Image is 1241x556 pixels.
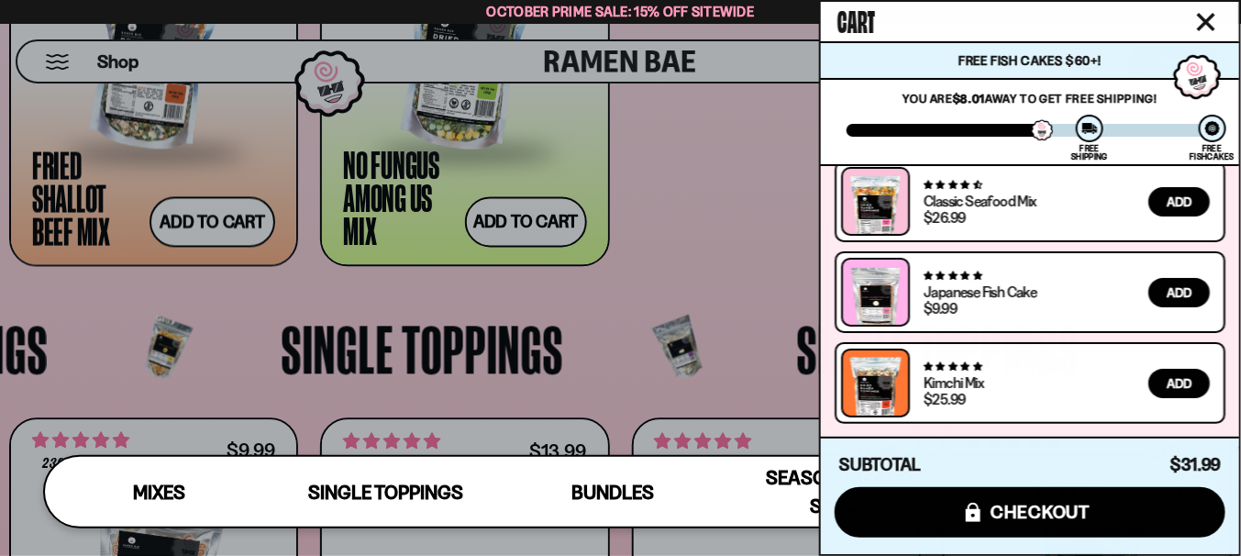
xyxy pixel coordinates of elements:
[308,481,463,504] span: Single Toppings
[924,373,983,392] a: Kimchi Mix
[924,301,957,316] div: $9.99
[767,466,913,517] span: Seasoning and Sauce
[272,457,499,527] a: Single Toppings
[924,270,981,282] span: 4.77 stars
[571,481,654,504] span: Bundles
[835,487,1225,538] button: checkout
[924,392,965,406] div: $25.99
[1167,377,1191,390] span: Add
[839,456,921,474] h4: Subtotal
[1192,8,1220,36] button: Close cart
[991,502,1091,522] span: checkout
[1148,187,1210,217] button: Add
[1170,454,1221,475] span: $31.99
[1167,286,1191,299] span: Add
[924,210,965,225] div: $26.99
[1148,369,1210,398] button: Add
[1167,195,1191,208] span: Add
[133,481,185,504] span: Mixes
[953,91,985,106] strong: $8.01
[847,91,1213,106] p: You are away to get Free Shipping!
[726,457,953,527] a: Seasoning and Sauce
[1190,144,1235,161] div: Free Fishcakes
[924,361,981,373] span: 4.76 stars
[499,457,726,527] a: Bundles
[45,457,271,527] a: Mixes
[958,52,1101,69] span: Free Fish Cakes $60+!
[924,283,1036,301] a: Japanese Fish Cake
[1071,144,1107,161] div: Free Shipping
[1148,278,1210,307] button: Add
[924,192,1036,210] a: Classic Seafood Mix
[487,3,755,20] span: October Prime Sale: 15% off Sitewide
[837,1,875,38] span: Cart
[924,179,981,191] span: 4.68 stars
